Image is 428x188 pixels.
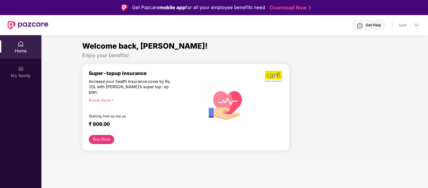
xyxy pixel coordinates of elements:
a: Download Now [270,4,309,11]
div: ₹ 608.00 [89,121,196,129]
div: User [399,23,407,28]
img: svg+xml;base64,PHN2ZyBpZD0iRHJvcGRvd24tMzJ4MzIiIHhtbG5zPSJodHRwOi8vd3d3LnczLm9yZy8yMDAwL3N2ZyIgd2... [414,23,419,28]
img: svg+xml;base64,PHN2ZyBpZD0iSG9tZSIgeG1sbnM9Imh0dHA6Ly93d3cudzMub3JnLzIwMDAvc3ZnIiB3aWR0aD0iMjAiIG... [18,41,24,47]
div: Enjoy your benefits! [82,52,387,59]
div: Know more [89,98,198,102]
span: Welcome back, [PERSON_NAME]! [82,41,208,51]
div: Get Pazcare for all your employee benefits need [132,4,265,11]
div: Get Help [366,23,381,28]
div: Super-topup Insurance [89,70,202,76]
div: Starting from as low as [89,114,175,119]
img: New Pazcare Logo [8,21,48,29]
span: right [110,99,114,102]
img: svg+xml;base64,PHN2ZyBpZD0iSGVscC0zMngzMiIgeG1sbnM9Imh0dHA6Ly93d3cudzMub3JnLzIwMDAvc3ZnIiB3aWR0aD... [357,23,363,29]
img: svg+xml;base64,PHN2ZyB4bWxucz0iaHR0cDovL3d3dy53My5vcmcvMjAwMC9zdmciIHhtbG5zOnhsaW5rPSJodHRwOi8vd3... [202,78,251,127]
img: svg+xml;base64,PHN2ZyB3aWR0aD0iMjAiIGhlaWdodD0iMjAiIHZpZXdCb3g9IjAgMCAyMCAyMCIgZmlsbD0ibm9uZSIgeG... [18,66,24,72]
div: Increase your health insurance cover by Rs. 20L with [PERSON_NAME]’s super top-up plan. [89,79,175,95]
img: Logo [121,4,128,11]
img: b5dec4f62d2307b9de63beb79f102df3.png [265,70,283,82]
img: Stroke [308,4,311,11]
button: Buy Now [89,135,114,144]
strong: mobile app [159,4,185,10]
